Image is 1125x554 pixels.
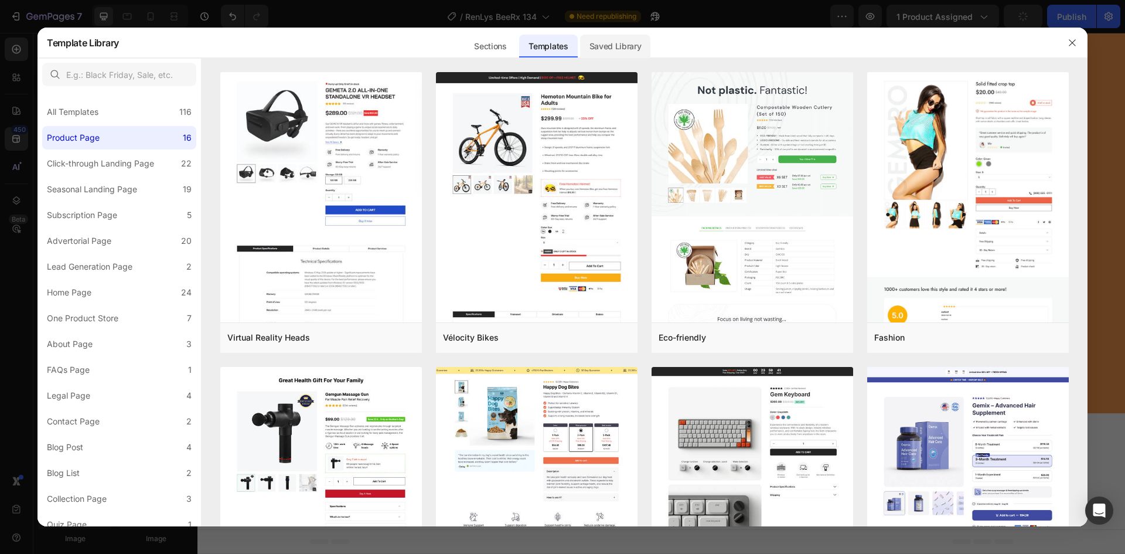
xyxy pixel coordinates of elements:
div: 16 [183,131,192,145]
div: Choose templates [337,423,408,436]
div: Seasonal Landing Page [47,182,137,196]
div: Rich Text Editor. Editing area: main [473,164,816,194]
div: About Page [47,337,93,351]
div: Add blank section [516,423,587,436]
div: Generate layout [429,423,491,436]
div: Home Page [47,286,91,300]
div: Legal Page [47,389,90,403]
div: Blog List [47,466,80,480]
div: Sections [465,35,516,58]
div: 1 [188,518,192,532]
input: E.g.: Black Friday, Sale, etc. [42,63,196,86]
div: 22 [181,157,192,171]
div: Lead Generation Page [47,260,132,274]
div: Templates [519,35,577,58]
div: 24 [181,286,192,300]
div: 2 [186,414,192,429]
h2: Rich Text Editor. Editing area: main [473,130,816,164]
div: Contact Page [47,414,100,429]
div: 2 [186,260,192,274]
div: 3 [186,492,192,506]
div: Open Intercom Messenger [1085,497,1113,525]
span: then drag & drop elements [507,438,594,448]
div: Subscription Page [47,208,117,222]
div: Virtual Reality Heads [227,331,310,345]
div: Advertorial Page [47,234,111,248]
div: 116 [179,105,192,119]
p: ⁠⁠⁠⁠⁠⁠⁠ [474,131,814,163]
div: One Product Store [47,311,118,325]
div: All Templates [47,105,98,119]
h2: Template Library [47,28,119,58]
div: Fashion [874,331,905,345]
div: Collection Page [47,492,107,506]
div: Blog Post [47,440,83,454]
div: Click-through Landing Page [47,157,154,171]
span: from URL or image [428,438,491,448]
div: 4 [186,440,192,454]
div: 20 [181,234,192,248]
div: 5 [187,208,192,222]
div: FAQs Page [47,363,90,377]
div: 3 [186,337,192,351]
div: 1 [188,363,192,377]
div: Product Page [47,131,100,145]
div: Quiz Page [47,518,87,532]
strong: Beveg deg mer komfortabelt [474,131,785,162]
span: Add section [436,397,492,410]
div: Eco-friendly [659,331,706,345]
div: Saved Library [580,35,651,58]
div: 7 [187,311,192,325]
p: Perfekt for deg som ønsker mer frihet i hverdagen – BeeRx bidrar til å holde muskler og ledd mer ... [474,165,814,193]
div: 19 [183,182,192,196]
div: Vélocity Bikes [443,331,499,345]
span: inspired by CRO experts [332,438,412,448]
div: 2 [186,466,192,480]
div: 4 [186,389,192,403]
